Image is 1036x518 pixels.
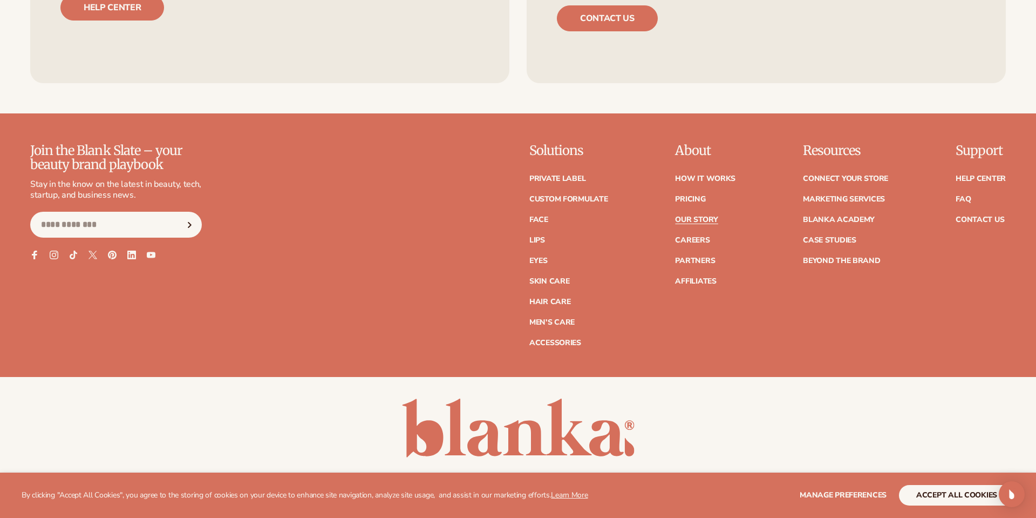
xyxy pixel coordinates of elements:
[675,175,735,183] a: How It Works
[803,237,856,244] a: Case Studies
[529,237,545,244] a: Lips
[529,216,548,224] a: Face
[529,278,569,285] a: Skin Care
[800,490,887,500] span: Manage preferences
[529,196,608,203] a: Custom formulate
[675,196,705,203] a: Pricing
[551,490,588,500] a: Learn More
[529,319,575,326] a: Men's Care
[675,216,718,224] a: Our Story
[675,278,716,285] a: Affiliates
[956,196,971,203] a: FAQ
[529,339,581,347] a: Accessories
[30,179,202,201] p: Stay in the know on the latest in beauty, tech, startup, and business news.
[999,481,1025,507] div: Open Intercom Messenger
[529,144,608,158] p: Solutions
[529,257,548,265] a: Eyes
[803,175,888,183] a: Connect your store
[557,5,658,31] a: Contact us
[803,257,881,265] a: Beyond the brand
[956,216,1004,224] a: Contact Us
[800,485,887,506] button: Manage preferences
[956,144,1006,158] p: Support
[529,175,585,183] a: Private label
[803,196,885,203] a: Marketing services
[675,144,735,158] p: About
[178,212,201,238] button: Subscribe
[803,216,875,224] a: Blanka Academy
[899,485,1014,506] button: accept all cookies
[675,257,715,265] a: Partners
[803,144,888,158] p: Resources
[529,298,570,306] a: Hair Care
[22,491,588,500] p: By clicking "Accept All Cookies", you agree to the storing of cookies on your device to enhance s...
[675,237,710,244] a: Careers
[30,144,202,172] p: Join the Blank Slate – your beauty brand playbook
[956,175,1006,183] a: Help Center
